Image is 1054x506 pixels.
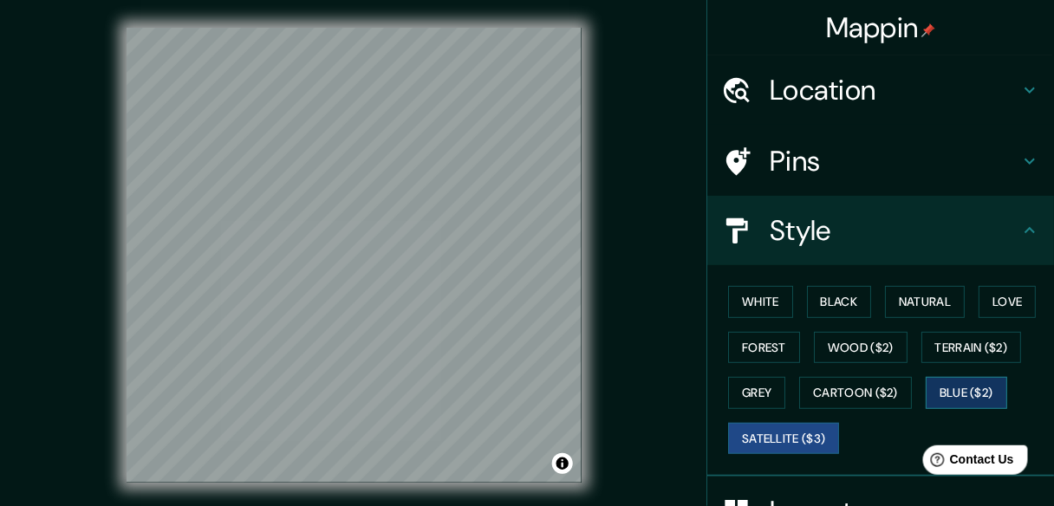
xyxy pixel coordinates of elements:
[921,332,1022,364] button: Terrain ($2)
[707,126,1054,196] div: Pins
[926,377,1007,409] button: Blue ($2)
[885,286,965,318] button: Natural
[728,286,793,318] button: White
[728,423,839,455] button: Satellite ($3)
[552,453,573,474] button: Toggle attribution
[127,28,582,483] canvas: Map
[799,377,912,409] button: Cartoon ($2)
[770,144,1019,178] h4: Pins
[728,377,785,409] button: Grey
[770,213,1019,248] h4: Style
[807,286,872,318] button: Black
[900,438,1035,487] iframe: Help widget launcher
[921,23,935,37] img: pin-icon.png
[728,332,800,364] button: Forest
[770,73,1019,107] h4: Location
[814,332,908,364] button: Wood ($2)
[707,55,1054,125] div: Location
[826,10,936,45] h4: Mappin
[707,196,1054,265] div: Style
[979,286,1036,318] button: Love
